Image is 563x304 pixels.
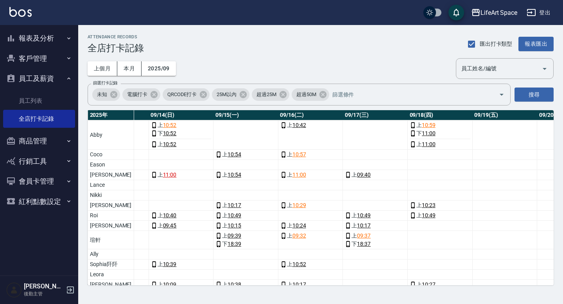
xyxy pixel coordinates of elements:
[345,222,405,230] div: 上
[93,80,118,86] label: 篩選打卡記錄
[538,63,551,75] button: Open
[215,240,276,248] div: 下
[410,140,470,148] div: 上
[88,221,133,231] td: [PERSON_NAME]
[357,211,371,220] a: 10:49
[163,222,177,230] a: 09:45
[228,232,241,240] a: 09:39
[3,151,75,172] button: 行銷工具
[142,61,176,76] button: 2025/09
[215,150,276,159] div: 上
[3,191,75,212] button: 紅利點數設定
[92,88,120,101] div: 未知
[252,91,281,98] span: 超過25M
[252,88,289,101] div: 超過25M
[117,61,142,76] button: 本月
[278,110,343,120] th: 09/16(二)
[163,91,202,98] span: QRCODE打卡
[410,129,470,138] div: 下
[88,170,133,180] td: [PERSON_NAME]
[212,88,249,101] div: 25M以內
[88,270,133,280] td: Leora
[9,7,32,17] img: Logo
[151,140,212,148] div: 上
[88,61,117,76] button: 上個月
[357,171,371,179] a: 09:40
[88,280,133,290] td: [PERSON_NAME]
[88,249,133,259] td: Ally
[215,222,276,230] div: 上
[292,281,306,289] a: 10:17
[343,110,408,120] th: 09/17(三)
[345,240,405,248] div: 下
[422,201,436,209] a: 10:23
[88,120,133,150] td: Abby
[330,88,485,102] input: 篩選條件
[92,91,112,98] span: 未知
[163,88,210,101] div: QRCODE打卡
[228,281,241,289] a: 10:38
[151,211,212,220] div: 上
[292,171,306,179] a: 11:00
[163,211,177,220] a: 10:40
[292,150,306,159] a: 10:57
[292,201,306,209] a: 10:29
[3,171,75,191] button: 會員卡管理
[495,88,508,101] button: Open
[280,232,341,240] div: 上
[345,211,405,220] div: 上
[88,43,144,54] h3: 全店打卡記錄
[228,211,241,220] a: 10:49
[357,232,371,240] a: 09:37
[163,121,177,129] a: 10:52
[88,211,133,221] td: Roi
[345,232,405,240] div: 上
[292,232,306,240] a: 09:32
[292,121,306,129] a: 10:42
[215,171,276,179] div: 上
[422,211,436,220] a: 10:49
[292,222,306,230] a: 10:24
[215,281,276,289] div: 上
[468,5,520,21] button: LifeArt Space
[481,8,517,18] div: LifeArt Space
[280,171,341,179] div: 上
[3,48,75,69] button: 客戶管理
[280,150,341,159] div: 上
[410,201,470,209] div: 上
[228,171,241,179] a: 10:54
[151,260,212,268] div: 上
[422,281,436,289] a: 10:27
[410,211,470,220] div: 上
[357,222,371,230] a: 10:17
[345,171,405,179] div: 上
[122,88,160,101] div: 電腦打卡
[163,129,177,138] a: 10:52
[448,5,464,20] button: save
[280,281,341,289] div: 上
[228,150,241,159] a: 10:54
[280,201,341,209] div: 上
[408,110,473,120] th: 09/18(四)
[228,201,241,209] a: 10:17
[151,222,212,230] div: 上
[524,5,554,20] button: 登出
[480,40,513,48] span: 匯出打卡類型
[3,92,75,110] a: 員工列表
[88,150,133,160] td: Coco
[422,129,436,138] a: 11:00
[292,88,329,101] div: 超過50M
[151,281,212,289] div: 上
[280,222,341,230] div: 上
[280,121,341,129] div: 上
[151,129,212,138] div: 下
[163,260,177,268] a: 10:39
[215,201,276,209] div: 上
[410,281,470,289] div: 上
[215,232,276,240] div: 上
[88,110,133,120] th: 2025 年
[88,160,133,170] td: Eason
[213,110,278,120] th: 09/15(一)
[88,231,133,249] td: 瑄軒
[3,28,75,48] button: 報表及分析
